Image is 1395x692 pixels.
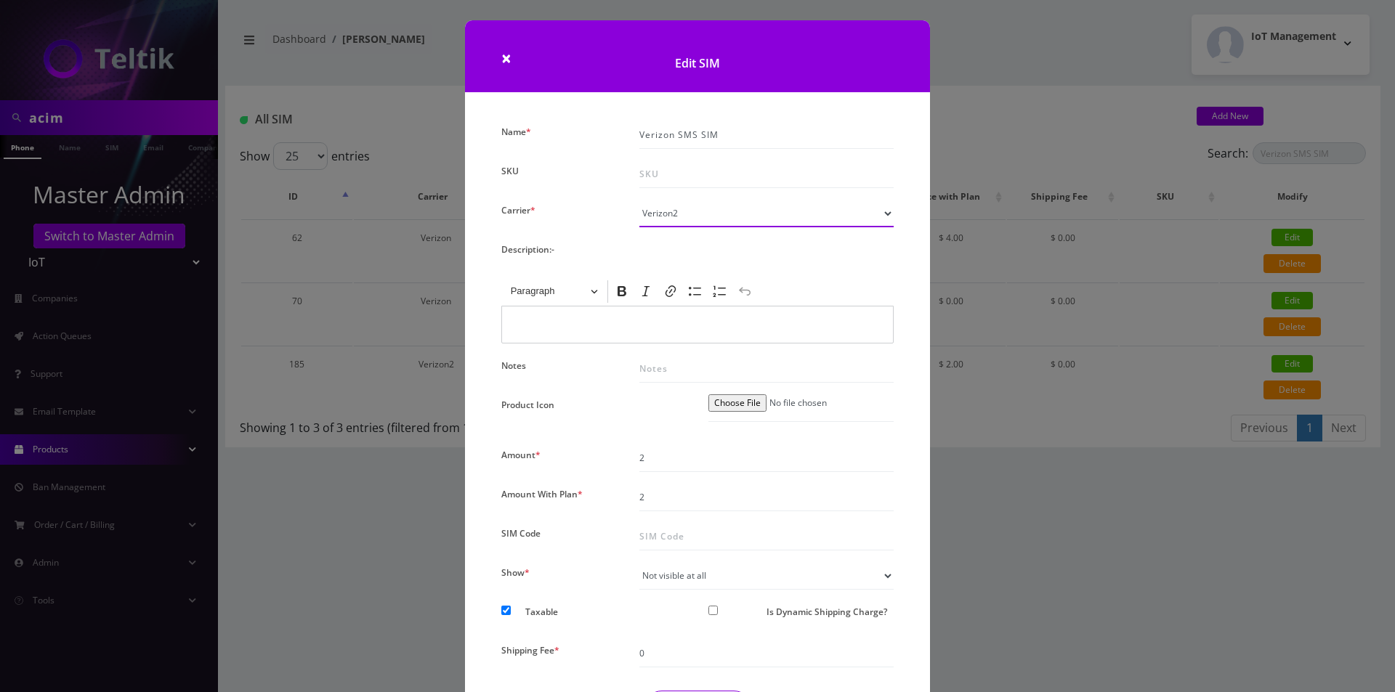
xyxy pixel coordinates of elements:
[501,49,511,67] button: Close
[504,280,604,303] button: Paragraph, Heading
[501,394,554,415] label: Product Icon
[465,20,930,92] h1: Edit SIM
[501,200,535,221] label: Carrier
[501,239,554,260] label: Description:-
[639,523,894,550] input: SIM Code
[639,484,894,511] input: Amount With Plan
[525,601,558,622] label: Taxable
[511,282,586,300] span: Paragraph
[639,160,894,188] input: SKU
[501,355,526,376] label: Notes
[767,601,887,622] label: Is Dynamic Shipping Charge?
[501,121,531,142] label: Name
[501,160,519,182] label: SKU
[639,121,894,149] input: Name
[501,444,541,465] label: Amount
[501,640,559,661] label: Shipping Fee
[501,277,894,305] div: Editor toolbar
[501,306,894,344] div: Editor editing area: main. Press Alt+0 for help.
[639,640,894,667] input: Shipping Fee
[501,46,511,70] span: ×
[639,444,894,472] input: Amount
[501,484,583,505] label: Amount With Plan
[639,355,894,383] input: Notes
[501,523,541,544] label: SIM Code
[501,562,530,583] label: Show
